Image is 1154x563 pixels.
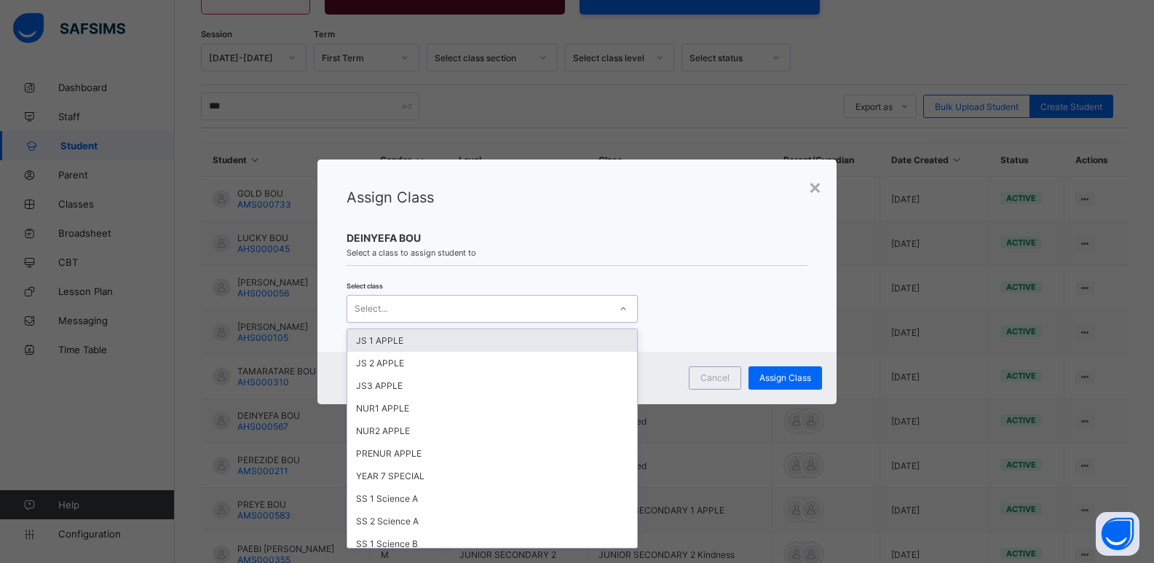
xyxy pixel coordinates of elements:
span: Assign Class [759,372,811,383]
div: NUR1 APPLE [347,397,637,420]
div: JS 2 APPLE [347,352,637,374]
span: Select a class to assign student to [347,248,807,258]
div: JS 1 APPLE [347,329,637,352]
div: JS3 APPLE [347,374,637,397]
div: SS 1 Science B [347,532,637,555]
div: Select... [355,295,387,323]
button: Open asap [1096,512,1139,556]
div: YEAR 7 SPECIAL [347,465,637,487]
div: SS 2 Science A [347,510,637,532]
div: × [808,174,822,199]
div: PRENUR APPLE [347,442,637,465]
span: Assign Class [347,189,434,206]
div: NUR2 APPLE [347,420,637,442]
span: DEINYEFA BOU [347,232,807,244]
span: Select class [347,282,383,290]
span: Cancel [700,372,730,383]
div: SS 1 Science A [347,487,637,510]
